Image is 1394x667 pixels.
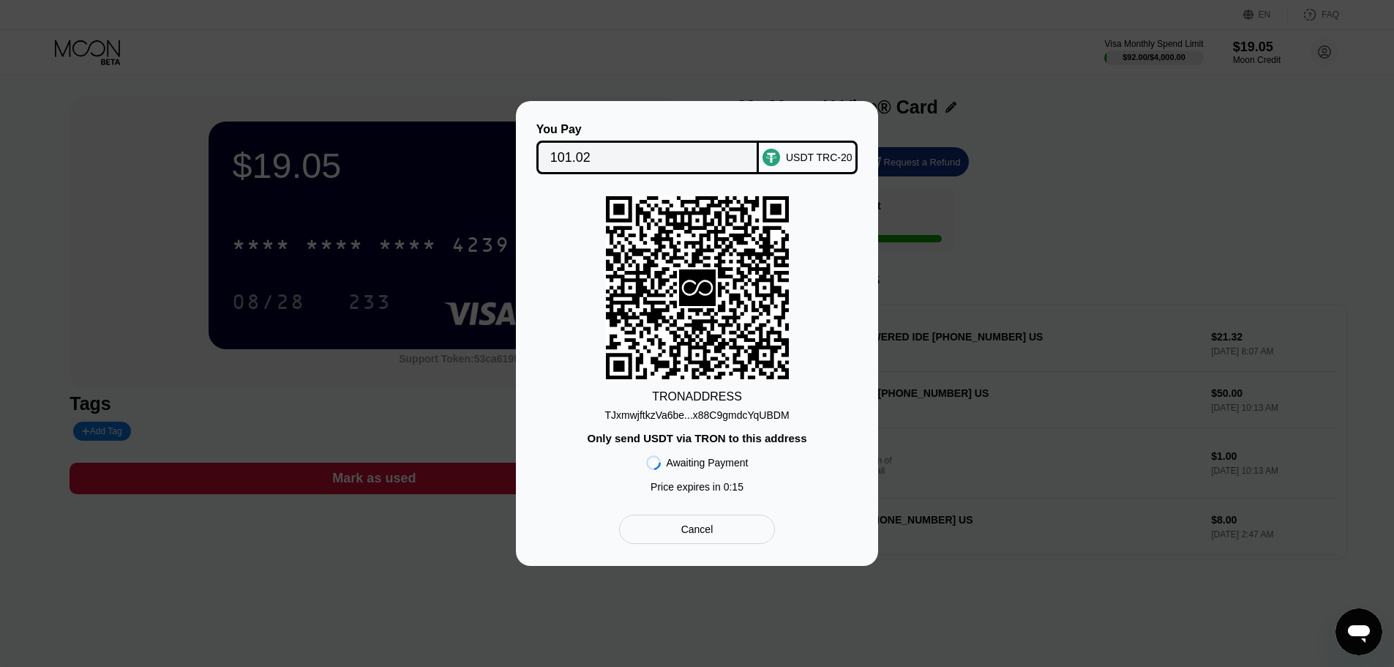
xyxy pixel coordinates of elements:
[652,390,742,403] div: TRON ADDRESS
[681,523,713,536] div: Cancel
[604,409,789,421] div: TJxmwjftkzVa6be...x88C9gmdcYqUBDM
[786,152,852,163] div: USDT TRC-20
[538,123,856,174] div: You PayUSDT TRC-20
[587,432,806,444] div: Only send USDT via TRON to this address
[619,515,775,544] div: Cancel
[1335,608,1382,655] iframe: Button to launch messaging window
[604,403,789,421] div: TJxmwjftkzVa6be...x88C9gmdcYqUBDM
[536,123,760,136] div: You Pay
[667,457,749,469] div: Awaiting Payment
[651,481,743,493] div: Price expires in
[724,481,743,493] span: 0 : 15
